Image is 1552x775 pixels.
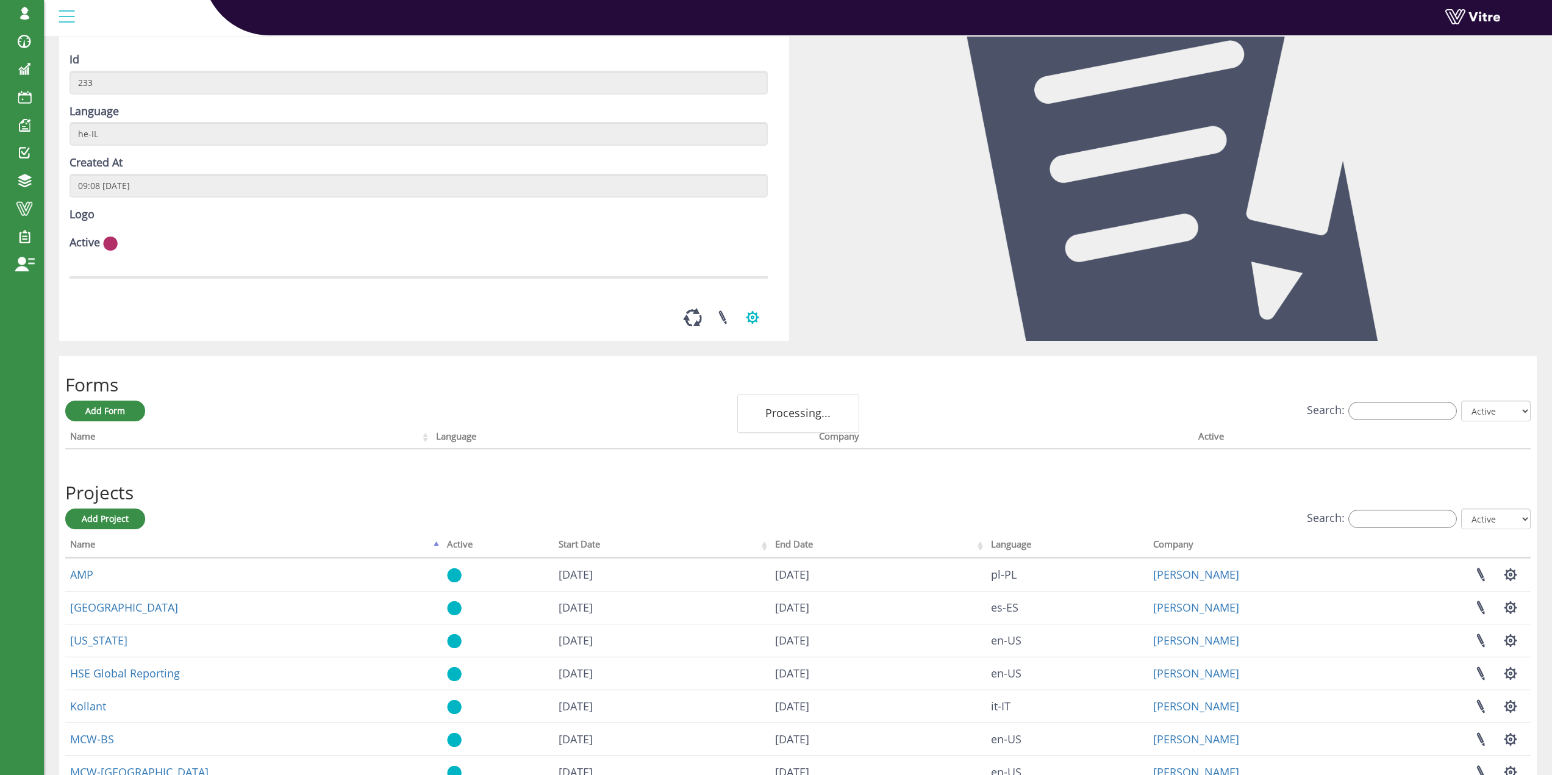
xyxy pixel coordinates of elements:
[1153,699,1239,713] a: [PERSON_NAME]
[70,567,93,582] a: AMP
[770,558,987,591] td: [DATE]
[986,723,1148,755] td: en-US
[1153,600,1239,615] a: [PERSON_NAME]
[447,568,462,583] img: yes
[65,509,145,529] a: Add Project
[65,427,431,450] th: Name
[65,535,442,558] th: Name: activate to sort column descending
[986,624,1148,657] td: en-US
[103,236,118,251] img: no
[986,591,1148,624] td: es-ES
[554,535,770,558] th: Start Date: activate to sort column ascending
[770,591,987,624] td: [DATE]
[1153,666,1239,680] a: [PERSON_NAME]
[770,624,987,657] td: [DATE]
[1153,732,1239,746] a: [PERSON_NAME]
[770,690,987,723] td: [DATE]
[70,600,178,615] a: [GEOGRAPHIC_DATA]
[814,427,1193,450] th: Company
[65,401,145,421] a: Add Form
[447,699,462,715] img: yes
[554,690,770,723] td: [DATE]
[70,104,119,120] label: Language
[431,427,814,450] th: Language
[554,657,770,690] td: [DATE]
[986,558,1148,591] td: pl-PL
[986,535,1148,558] th: Language
[1307,402,1457,420] label: Search:
[70,666,180,680] a: HSE Global Reporting
[85,405,125,416] span: Add Form
[1307,510,1457,528] label: Search:
[70,633,127,648] a: [US_STATE]
[770,535,987,558] th: End Date: activate to sort column ascending
[65,374,1531,395] h2: Forms
[986,657,1148,690] td: en-US
[986,690,1148,723] td: it-IT
[70,699,106,713] a: Kollant
[554,558,770,591] td: [DATE]
[1348,402,1457,420] input: Search:
[442,535,554,558] th: Active
[70,52,79,68] label: Id
[70,155,123,171] label: Created At
[1153,567,1239,582] a: [PERSON_NAME]
[447,634,462,649] img: yes
[1348,510,1457,528] input: Search:
[1148,535,1309,558] th: Company
[65,482,1531,502] h2: Projects
[82,513,129,524] span: Add Project
[447,601,462,616] img: yes
[770,657,987,690] td: [DATE]
[554,723,770,755] td: [DATE]
[447,732,462,748] img: yes
[70,207,95,223] label: Logo
[554,591,770,624] td: [DATE]
[70,732,114,746] a: MCW-BS
[447,666,462,682] img: yes
[70,235,100,251] label: Active
[1193,427,1457,450] th: Active
[1153,633,1239,648] a: [PERSON_NAME]
[554,624,770,657] td: [DATE]
[737,394,859,433] div: Processing...
[770,723,987,755] td: [DATE]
